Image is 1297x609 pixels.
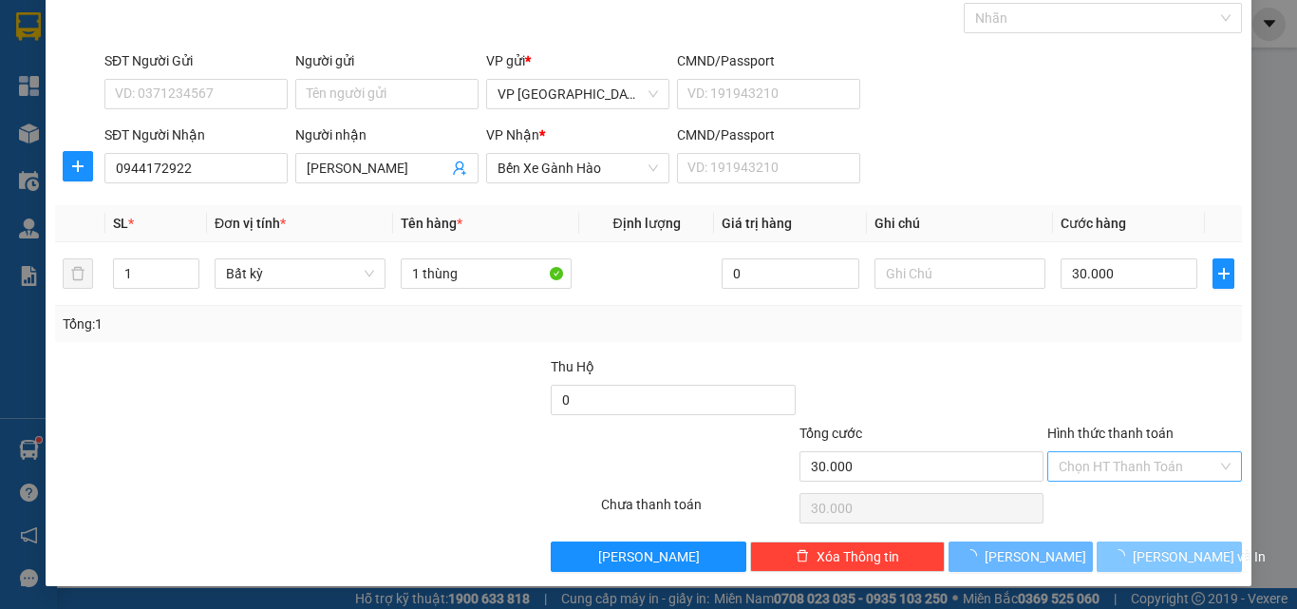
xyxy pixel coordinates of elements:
span: [PERSON_NAME] [598,546,700,567]
input: 0 [722,258,858,289]
div: SĐT Người Nhận [104,124,288,145]
button: [PERSON_NAME] [551,542,745,572]
span: user-add [452,161,467,176]
div: VP gửi [486,50,669,71]
div: Người nhận [295,124,479,145]
span: Tổng cước [799,426,862,441]
li: 0983 44 7777 [9,89,362,113]
div: Chưa thanh toán [599,494,798,527]
div: Tổng: 1 [63,314,502,334]
span: Bến Xe Gành Hào [498,154,658,182]
span: Tên hàng [401,216,462,231]
input: Ghi Chú [874,258,1045,289]
b: GỬI : VP [GEOGRAPHIC_DATA] [9,142,370,173]
span: Xóa Thông tin [817,546,899,567]
button: deleteXóa Thông tin [750,542,945,572]
input: VD: Bàn, Ghế [401,258,572,289]
span: environment [109,46,124,61]
span: Định lượng [612,216,680,231]
span: plus [1213,266,1233,281]
span: phone [109,93,124,108]
th: Ghi chú [867,205,1053,242]
label: Hình thức thanh toán [1047,426,1174,441]
span: [PERSON_NAME] [985,546,1086,567]
button: plus [63,151,93,181]
b: TRÍ NHÂN [109,12,205,36]
div: CMND/Passport [677,50,860,71]
span: Thu Hộ [551,359,594,374]
span: Bất kỳ [226,259,374,288]
button: [PERSON_NAME] và In [1097,542,1242,572]
span: VP Sài Gòn [498,80,658,108]
button: [PERSON_NAME] [949,542,1094,572]
span: VP Nhận [486,127,539,143]
span: Giá trị hàng [722,216,792,231]
span: loading [1112,549,1133,562]
span: [PERSON_NAME] và In [1133,546,1266,567]
li: [STREET_ADDRESS][PERSON_NAME] [9,42,362,89]
span: SL [113,216,128,231]
div: SĐT Người Gửi [104,50,288,71]
span: loading [964,549,985,562]
span: delete [796,549,809,564]
button: plus [1212,258,1234,289]
span: Cước hàng [1061,216,1126,231]
div: CMND/Passport [677,124,860,145]
span: Đơn vị tính [215,216,286,231]
div: Người gửi [295,50,479,71]
button: delete [63,258,93,289]
span: plus [64,159,92,174]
